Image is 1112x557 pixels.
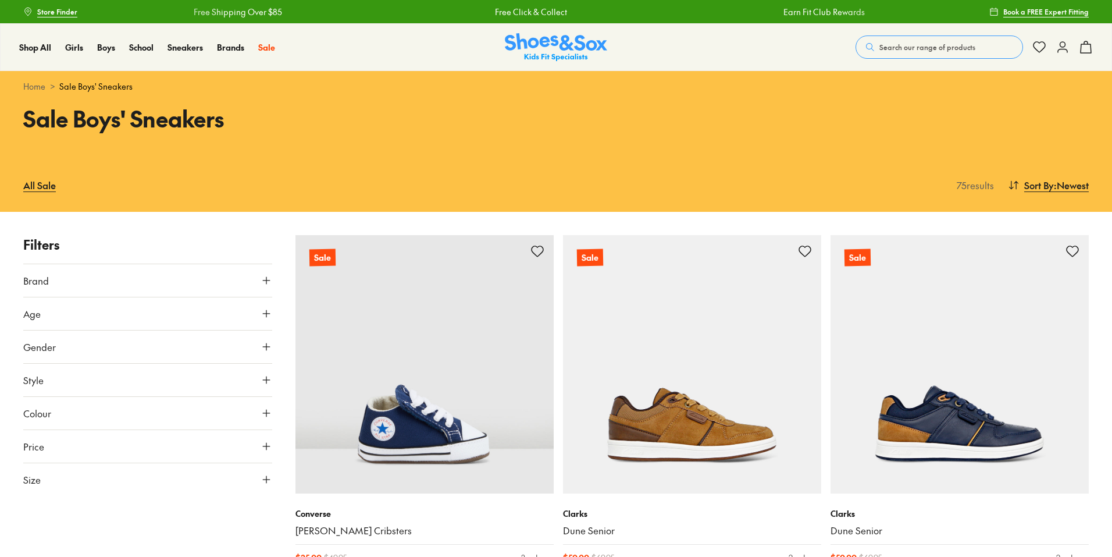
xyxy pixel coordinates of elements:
[23,1,77,22] a: Store Finder
[23,340,56,354] span: Gender
[167,41,203,53] span: Sneakers
[1003,6,1089,17] span: Book a FREE Expert Fitting
[97,41,115,53] span: Boys
[23,439,44,453] span: Price
[1008,172,1089,198] button: Sort By:Newest
[505,33,607,62] a: Shoes & Sox
[23,80,1089,93] div: >
[65,41,83,54] a: Girls
[856,36,1023,59] button: Search our range of products
[952,178,994,192] p: 75 results
[23,331,272,363] button: Gender
[831,524,1089,537] a: Dune Senior
[123,6,211,18] a: Free Shipping Over $85
[97,41,115,54] a: Boys
[712,6,794,18] a: Earn Fit Club Rewards
[295,524,554,537] a: [PERSON_NAME] Cribsters
[23,274,49,288] span: Brand
[23,473,41,487] span: Size
[23,235,272,254] p: Filters
[1054,178,1089,192] span: : Newest
[295,508,554,520] p: Converse
[65,41,83,53] span: Girls
[23,102,542,135] h1: Sale Boys' Sneakers
[23,80,45,93] a: Home
[258,41,275,54] a: Sale
[424,6,496,18] a: Free Click & Collect
[23,463,272,496] button: Size
[167,41,203,54] a: Sneakers
[19,41,51,53] span: Shop All
[37,6,77,17] span: Store Finder
[505,33,607,62] img: SNS_Logo_Responsive.svg
[217,41,244,53] span: Brands
[23,373,44,387] span: Style
[1024,178,1054,192] span: Sort By
[831,235,1089,494] a: Sale
[309,249,336,267] p: Sale
[129,41,154,53] span: School
[19,41,51,54] a: Shop All
[59,80,133,93] span: Sale Boys' Sneakers
[23,397,272,430] button: Colour
[129,41,154,54] a: School
[844,249,871,267] p: Sale
[217,41,244,54] a: Brands
[879,42,975,52] span: Search our range of products
[563,508,821,520] p: Clarks
[563,235,821,494] a: Sale
[23,364,272,396] button: Style
[23,297,272,330] button: Age
[23,430,272,463] button: Price
[295,235,554,494] a: Sale
[23,307,41,321] span: Age
[989,1,1089,22] a: Book a FREE Expert Fitting
[831,508,1089,520] p: Clarks
[23,406,51,420] span: Colour
[577,249,603,267] p: Sale
[258,41,275,53] span: Sale
[23,172,56,198] a: All Sale
[23,264,272,297] button: Brand
[563,524,821,537] a: Dune Senior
